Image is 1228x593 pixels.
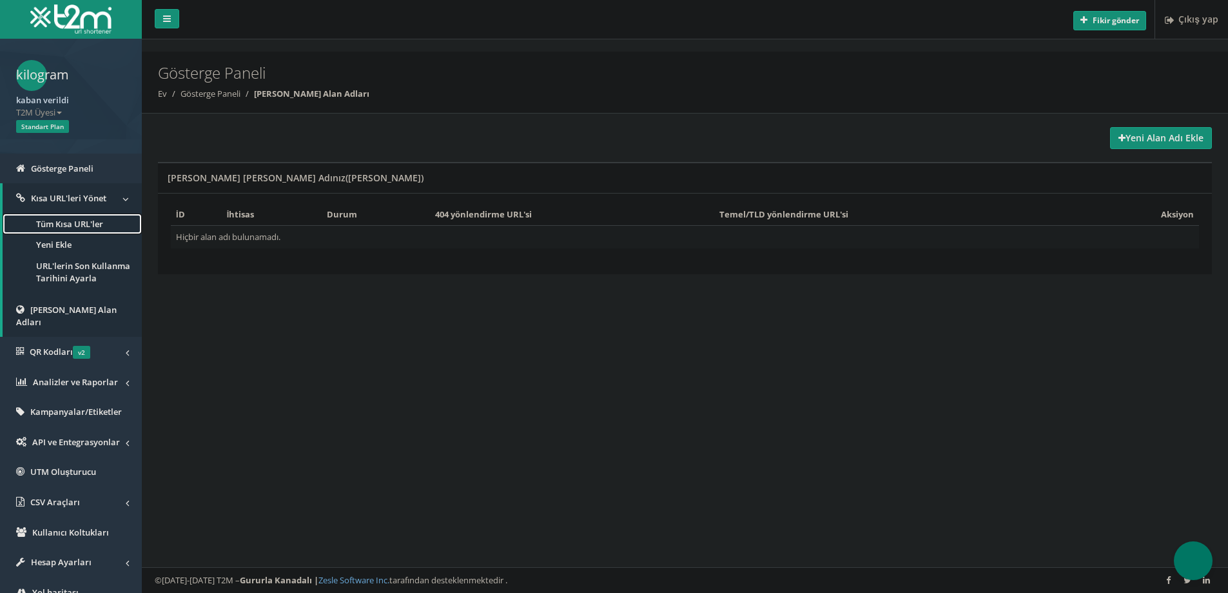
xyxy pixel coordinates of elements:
[176,231,280,243] font: Hiçbir alan adı bulunamadı.
[31,556,92,568] font: Hesap Ayarları
[719,208,848,220] font: Temel/TLD yönlendirme URL'si
[180,88,240,99] a: Gösterge Paneli
[1174,541,1213,580] div: Open chat
[176,208,185,220] font: İD
[318,574,389,586] a: Zesle Software Inc.
[158,62,266,83] font: Gösterge Paneli
[3,214,142,235] a: Tüm Kısa URL'ler
[30,406,122,417] font: Kampanyalar/Etiketler
[435,208,532,220] font: 404 yönlendirme URL'si
[16,304,117,328] font: [PERSON_NAME] Alan Adları
[16,106,55,118] font: T2M Üyesi
[1093,15,1139,26] font: Fikir gönder
[36,218,103,230] font: Tüm Kısa URL'ler
[1110,127,1212,149] a: Yeni Alan Adı Ekle
[155,574,240,586] font: ©[DATE]-[DATE] T2M –
[240,574,318,586] font: Gururla Kanadalı |
[30,346,73,357] font: QR Kodları
[36,239,72,250] font: Yeni Ekle
[30,466,96,477] font: UTM Oluşturucu
[168,172,424,184] font: [PERSON_NAME] [PERSON_NAME] Adınız([PERSON_NAME])
[30,5,112,34] img: T2M
[1126,132,1204,144] font: Yeni Alan Adı Ekle
[32,436,120,448] font: API ve Entegrasyonlar
[327,208,357,220] font: Durum
[16,91,126,118] a: kaban verildi T2M Üyesi
[3,234,142,256] a: Yeni Ekle
[78,348,85,357] font: v2
[33,376,118,388] font: Analizler ve Raporlar
[31,163,93,174] font: Gösterge Paneli
[1178,13,1218,25] font: Çıkış yap
[16,94,69,106] font: kaban verildi
[227,208,255,220] font: İhtisas
[32,527,109,538] font: Kullanıcı Koltukları
[16,66,69,83] font: kilogram
[3,256,142,288] a: URL'lerin Son Kullanma Tarihini Ayarla
[389,574,507,586] font: tarafından desteklenmektedir .
[1161,208,1194,220] font: Aksiyon
[254,88,369,99] font: [PERSON_NAME] Alan Adları
[31,192,106,204] font: Kısa URL'leri Yönet
[158,88,167,99] a: Ev
[30,496,80,508] font: CSV Araçları
[1073,11,1146,30] button: Fikir gönder
[36,260,130,284] font: URL'lerin Son Kullanma Tarihini Ayarla
[21,122,64,131] font: Standart Plan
